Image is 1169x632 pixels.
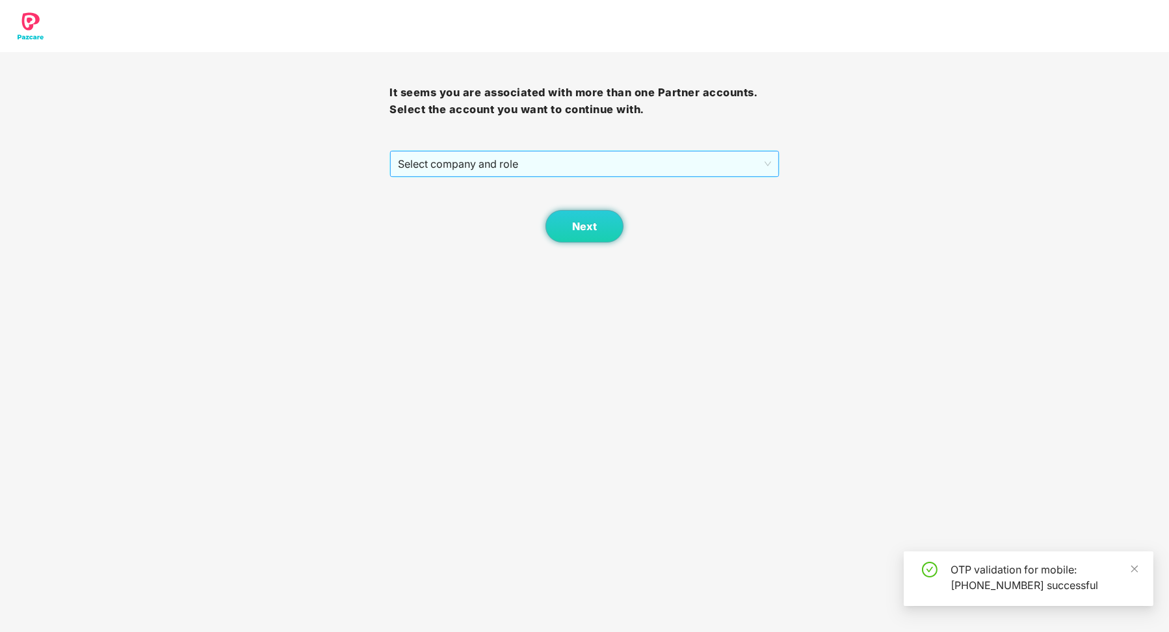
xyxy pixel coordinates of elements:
[1130,564,1139,573] span: close
[398,151,770,176] span: Select company and role
[572,220,597,233] span: Next
[545,210,624,243] button: Next
[951,562,1138,593] div: OTP validation for mobile: [PHONE_NUMBER] successful
[389,85,779,118] h3: It seems you are associated with more than one Partner accounts. Select the account you want to c...
[922,562,938,577] span: check-circle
